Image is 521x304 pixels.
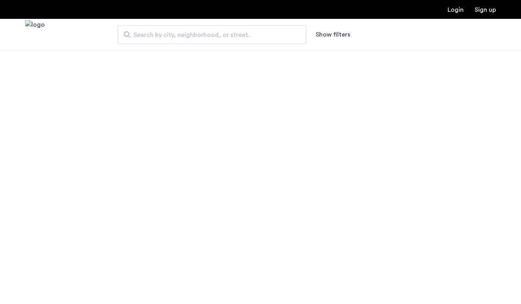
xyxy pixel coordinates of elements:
input: Apartment Search [118,25,306,44]
a: Registration [475,7,496,13]
button: Show or hide filters [316,30,350,39]
a: Cazamio Logo [25,20,45,49]
span: Search by city, neighborhood, or street. [133,30,284,40]
img: logo [25,20,45,49]
a: Login [448,7,464,13]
